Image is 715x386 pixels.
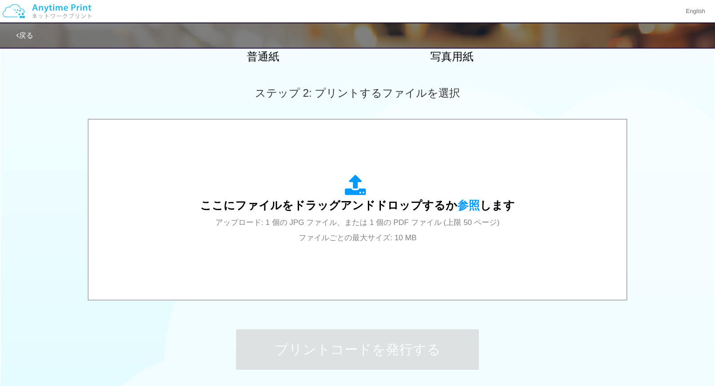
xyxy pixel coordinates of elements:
span: ステップ 2: プリントするファイルを選択 [255,87,460,99]
span: アップロード: 1 個の JPG ファイル、または 1 個の PDF ファイル (上限 50 ページ) ファイルごとの最大サイズ: 10 MB [215,218,500,242]
h2: 普通紙 [184,51,342,63]
button: プリントコードを発行する [236,329,479,370]
a: 戻る [16,31,33,39]
span: 参照 [457,199,480,211]
span: ここにファイルをドラッグアンドドロップするか します [200,199,515,211]
h2: 写真用紙 [373,51,531,63]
